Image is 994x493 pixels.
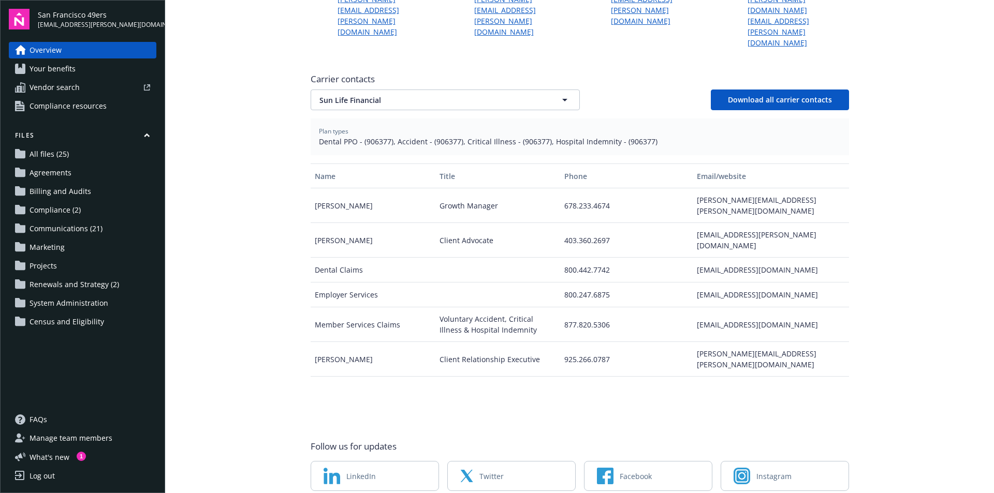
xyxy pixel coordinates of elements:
span: Projects [30,258,57,274]
button: Name [311,163,435,188]
button: What's new1 [9,452,86,462]
div: [EMAIL_ADDRESS][DOMAIN_NAME] [693,282,849,307]
img: navigator-logo.svg [9,9,30,29]
a: Communications (21) [9,220,156,237]
span: All files (25) [30,146,69,162]
div: Growth Manager [435,188,560,223]
div: Voluntary Accident, Critical Illness & Hospital Indemnity [435,307,560,342]
div: [EMAIL_ADDRESS][PERSON_NAME][DOMAIN_NAME] [693,223,849,258]
div: Client Advocate [435,223,560,258]
div: Log out [30,468,55,484]
span: Sun Life Financial [319,95,535,106]
div: [PERSON_NAME][EMAIL_ADDRESS][PERSON_NAME][DOMAIN_NAME] [693,188,849,223]
span: What ' s new [30,452,69,462]
span: Renewals and Strategy (2) [30,276,119,293]
a: Facebook [584,461,712,491]
button: San Francisco 49ers[EMAIL_ADDRESS][PERSON_NAME][DOMAIN_NAME] [38,9,156,29]
a: Projects [9,258,156,274]
a: Marketing [9,239,156,256]
div: Employer Services [311,282,435,307]
span: Your benefits [30,61,76,77]
div: [EMAIL_ADDRESS][DOMAIN_NAME] [693,307,849,342]
span: Carrier contacts [311,73,849,85]
a: Vendor search [9,79,156,96]
span: Facebook [620,471,652,482]
div: 800.442.7742 [560,258,693,282]
button: Phone [560,163,693,188]
div: [PERSON_NAME] [311,223,435,258]
div: [PERSON_NAME] [311,188,435,223]
a: Census and Eligibility [9,313,156,330]
div: Dental Claims [311,258,435,282]
span: Vendor search [30,79,80,96]
span: Instagram [756,471,792,482]
a: FAQs [9,411,156,428]
span: Census and Eligibility [30,313,104,330]
a: Twitter [447,461,576,491]
div: [EMAIL_ADDRESS][DOMAIN_NAME] [693,258,849,282]
span: LinkedIn [346,471,376,482]
a: Manage team members [9,430,156,446]
button: Email/website [693,163,849,188]
span: San Francisco 49ers [38,9,156,20]
div: 403.360.2697 [560,223,693,258]
a: Renewals and Strategy (2) [9,276,156,293]
span: Compliance resources [30,98,107,114]
a: Billing and Audits [9,183,156,200]
span: FAQs [30,411,47,428]
a: Agreements [9,165,156,181]
span: System Administration [30,295,108,311]
div: 925.266.0787 [560,342,693,377]
button: Sun Life Financial [311,89,580,110]
button: Title [435,163,560,188]
button: Files [9,131,156,144]
span: [EMAIL_ADDRESS][PERSON_NAME][DOMAIN_NAME] [38,20,156,29]
div: Title [440,171,556,182]
a: LinkedIn [311,461,439,491]
span: Download all carrier contacts [728,95,832,104]
span: Communications (21) [30,220,103,237]
a: System Administration [9,295,156,311]
div: Phone [564,171,689,182]
a: Overview [9,42,156,58]
a: Your benefits [9,61,156,77]
div: 678.233.4674 [560,188,693,223]
span: Compliance (2) [30,202,81,218]
div: Name [315,171,431,182]
span: Follow us for updates [311,440,397,453]
span: Billing and Audits [30,183,91,200]
div: 877.820.5306 [560,307,693,342]
button: Download all carrier contacts [711,89,849,110]
div: 1 [77,452,86,461]
span: Overview [30,42,62,58]
a: All files (25) [9,146,156,162]
span: Manage team members [30,430,112,446]
a: Compliance resources [9,98,156,114]
span: Agreements [30,165,71,181]
span: Twitter [479,471,504,482]
span: Plan types [319,127,841,136]
div: Member Services Claims [311,307,435,342]
span: Marketing [30,239,65,256]
span: Dental PPO - (906377), Accident - (906377), Critical Illness - (906377), Hospital Indemnity - (90... [319,136,841,147]
a: Compliance (2) [9,202,156,218]
div: Email/website [697,171,844,182]
div: Client Relationship Executive [435,342,560,377]
div: [PERSON_NAME] [311,342,435,377]
a: Instagram [721,461,849,491]
div: [PERSON_NAME][EMAIL_ADDRESS][PERSON_NAME][DOMAIN_NAME] [693,342,849,377]
div: 800.247.6875 [560,282,693,307]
